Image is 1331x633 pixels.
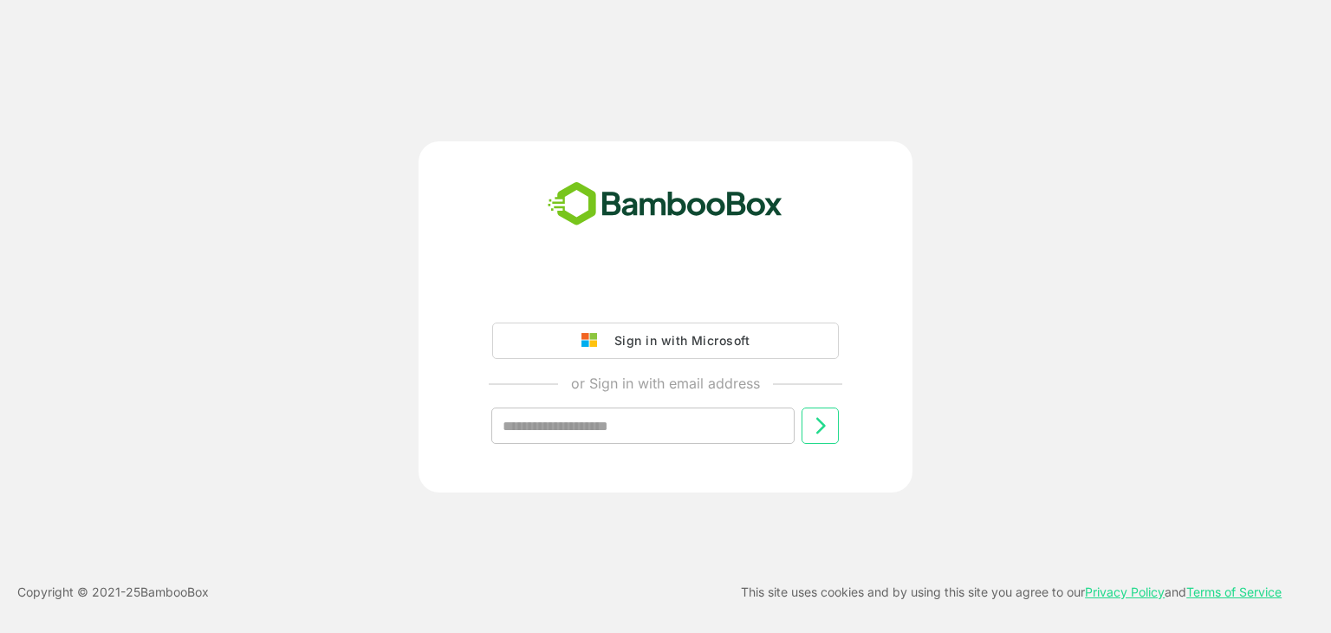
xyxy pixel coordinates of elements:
[538,176,792,233] img: bamboobox
[606,330,750,352] div: Sign in with Microsoft
[17,582,209,603] p: Copyright © 2021- 25 BambooBox
[1085,584,1165,599] a: Privacy Policy
[581,333,606,349] img: google
[1186,584,1282,599] a: Terms of Service
[492,323,839,359] button: Sign in with Microsoft
[571,373,760,394] p: or Sign in with email address
[741,582,1282,603] p: This site uses cookies and by using this site you agree to our and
